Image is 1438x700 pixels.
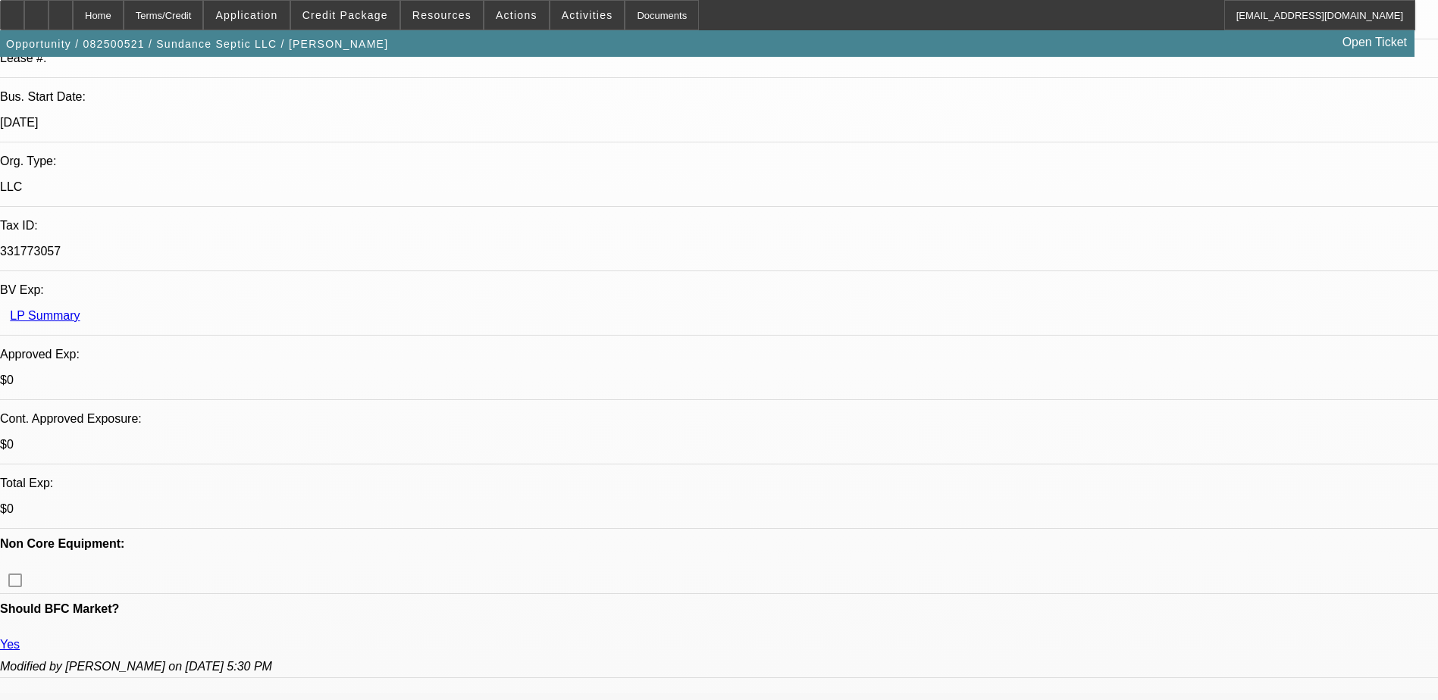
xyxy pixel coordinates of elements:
button: Credit Package [291,1,399,30]
button: Application [204,1,289,30]
button: Resources [401,1,483,30]
button: Actions [484,1,549,30]
button: Activities [550,1,625,30]
span: Opportunity / 082500521 / Sundance Septic LLC / [PERSON_NAME] [6,38,388,50]
a: LP Summary [10,309,80,322]
span: Resources [412,9,472,21]
a: Open Ticket [1336,30,1413,55]
span: Credit Package [302,9,388,21]
span: Activities [562,9,613,21]
span: Actions [496,9,537,21]
span: Application [215,9,277,21]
